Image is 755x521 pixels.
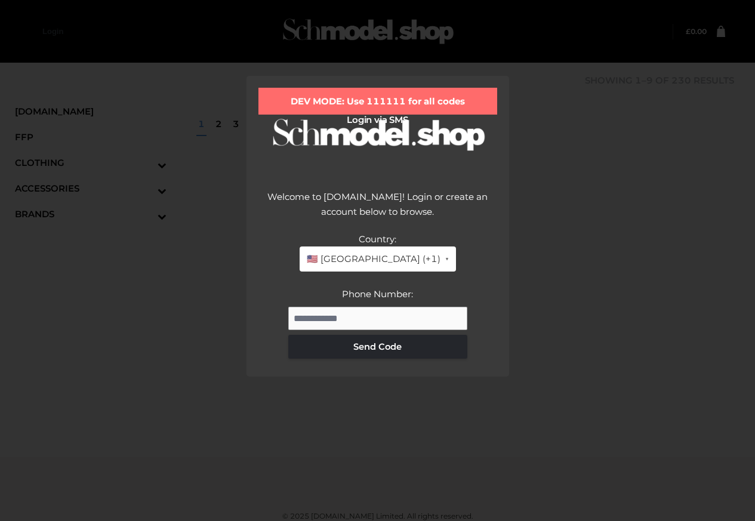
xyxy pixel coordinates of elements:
[359,233,396,245] label: Country:
[307,251,440,267] span: 🇺🇸 [GEOGRAPHIC_DATA] (+1)
[258,189,497,232] div: Welcome to [DOMAIN_NAME]! Login or create an account below to browse.
[342,288,413,300] label: Phone Number:
[258,88,497,115] div: DEV MODE: Use 111111 for all codes
[288,335,467,359] button: Send Code
[258,115,497,125] h2: Login via SMS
